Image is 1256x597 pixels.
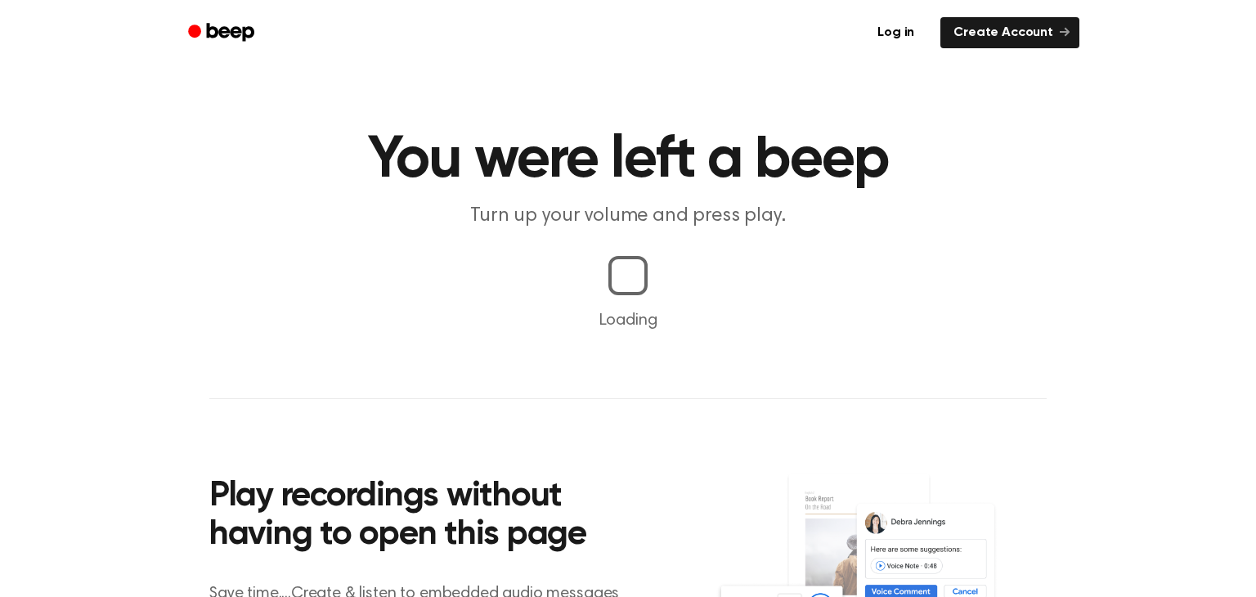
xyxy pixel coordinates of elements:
[177,17,269,49] a: Beep
[861,14,931,52] a: Log in
[209,131,1047,190] h1: You were left a beep
[940,17,1079,48] a: Create Account
[20,308,1236,333] p: Loading
[209,478,650,555] h2: Play recordings without having to open this page
[314,203,942,230] p: Turn up your volume and press play.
